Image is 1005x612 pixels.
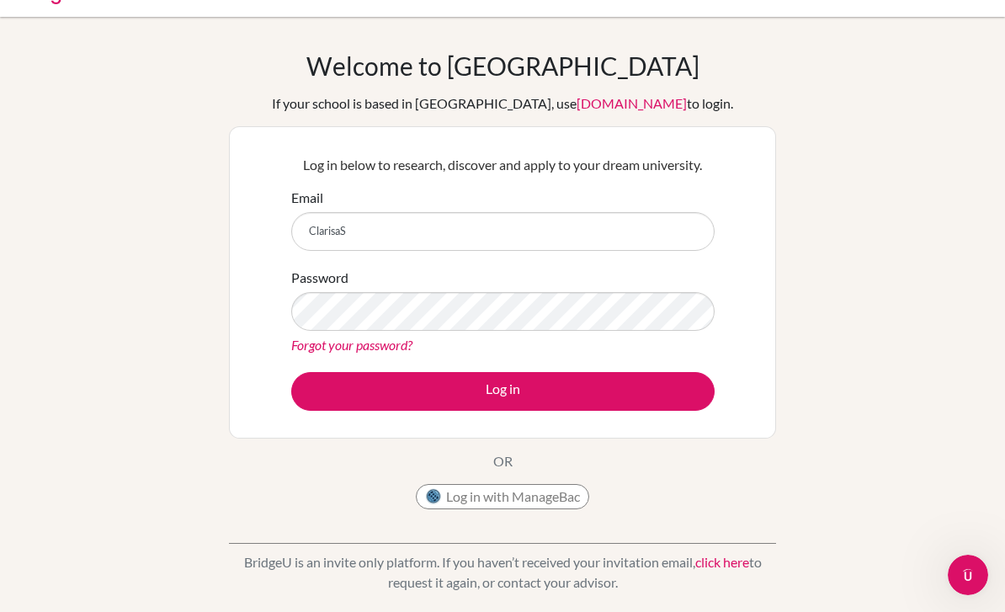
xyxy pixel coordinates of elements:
[493,451,513,471] p: OR
[229,552,776,593] p: BridgeU is an invite only platform. If you haven’t received your invitation email, to request it ...
[291,268,348,288] label: Password
[291,155,715,175] p: Log in below to research, discover and apply to your dream university.
[948,555,988,595] iframe: Intercom live chat
[577,95,687,111] a: [DOMAIN_NAME]
[291,372,715,411] button: Log in
[272,93,733,114] div: If your school is based in [GEOGRAPHIC_DATA], use to login.
[416,484,589,509] button: Log in with ManageBac
[291,188,323,208] label: Email
[695,554,749,570] a: click here
[291,337,412,353] a: Forgot your password?
[306,51,699,81] h1: Welcome to [GEOGRAPHIC_DATA]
